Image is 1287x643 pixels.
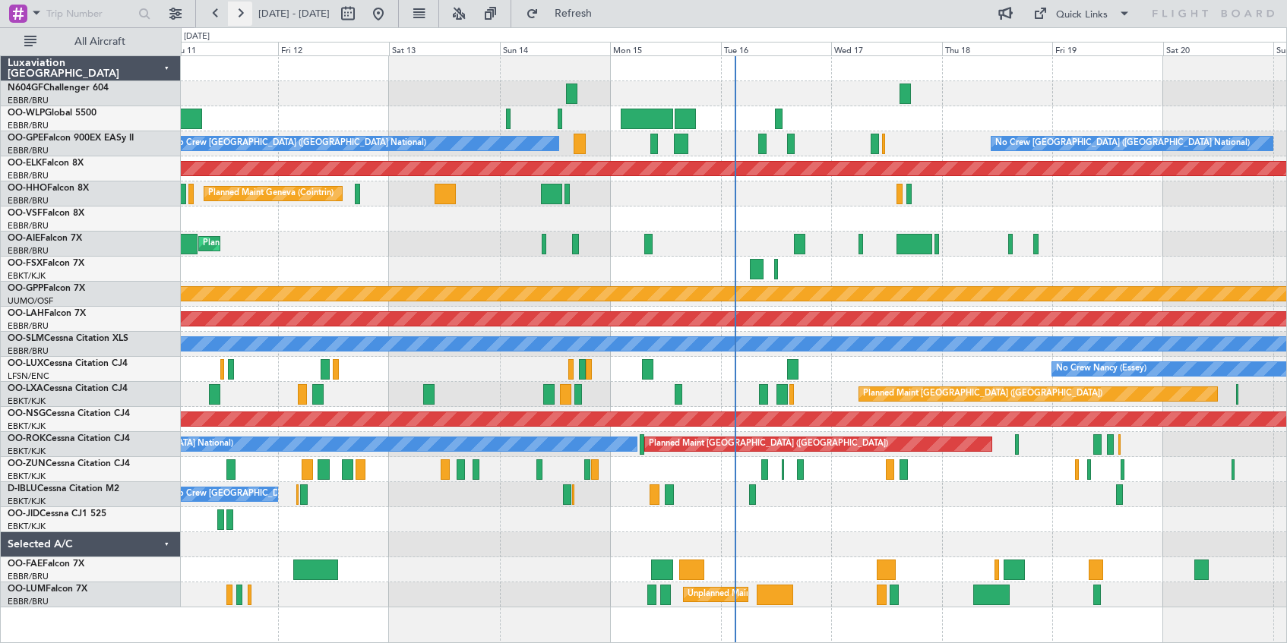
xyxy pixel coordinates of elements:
[500,42,611,55] div: Sun 14
[8,334,44,343] span: OO-SLM
[519,2,610,26] button: Refresh
[995,132,1250,155] div: No Crew [GEOGRAPHIC_DATA] ([GEOGRAPHIC_DATA] National)
[8,370,49,382] a: LFSN/ENC
[8,234,82,243] a: OO-AIEFalcon 7X
[721,42,832,55] div: Tue 16
[17,30,165,54] button: All Aircraft
[8,434,46,443] span: OO-ROK
[8,159,84,168] a: OO-ELKFalcon 8X
[542,8,606,19] span: Refresh
[8,245,49,257] a: EBBR/BRU
[8,184,47,193] span: OO-HHO
[8,585,46,594] span: OO-LUM
[8,509,106,518] a: OO-JIDCessna CJ1 525
[8,471,46,482] a: EBKT/KJK
[942,42,1053,55] div: Thu 18
[8,309,86,318] a: OO-LAHFalcon 7X
[8,421,46,432] a: EBKT/KJK
[8,434,130,443] a: OO-ROKCessna Citation CJ4
[8,459,46,468] span: OO-ZUN
[8,521,46,532] a: EBKT/KJK
[8,559,43,569] span: OO-FAE
[1163,42,1274,55] div: Sat 20
[8,270,46,282] a: EBKT/KJK
[46,2,134,25] input: Trip Number
[168,42,279,55] div: Thu 11
[8,220,49,232] a: EBBR/BRU
[863,383,1102,405] div: Planned Maint [GEOGRAPHIC_DATA] ([GEOGRAPHIC_DATA])
[8,95,49,106] a: EBBR/BRU
[8,345,49,357] a: EBBR/BRU
[8,284,43,293] span: OO-GPP
[8,120,49,131] a: EBBR/BRU
[203,232,442,255] div: Planned Maint [GEOGRAPHIC_DATA] ([GEOGRAPHIC_DATA])
[8,320,49,332] a: EBBR/BRU
[172,132,426,155] div: No Crew [GEOGRAPHIC_DATA] ([GEOGRAPHIC_DATA] National)
[8,585,87,594] a: OO-LUMFalcon 7X
[8,484,119,493] a: D-IBLUCessna Citation M2
[1056,8,1108,23] div: Quick Links
[8,384,128,393] a: OO-LXACessna Citation CJ4
[1056,358,1146,380] div: No Crew Nancy (Essey)
[8,170,49,181] a: EBBR/BRU
[8,571,49,582] a: EBBR/BRU
[8,109,96,118] a: OO-WLPGlobal 5500
[831,42,942,55] div: Wed 17
[688,583,973,606] div: Unplanned Maint [GEOGRAPHIC_DATA] ([GEOGRAPHIC_DATA] National)
[8,359,128,368] a: OO-LUXCessna Citation CJ4
[8,284,85,293] a: OO-GPPFalcon 7X
[184,30,210,43] div: [DATE]
[8,484,37,493] span: D-IBLU
[258,7,330,20] span: [DATE] - [DATE]
[8,295,53,307] a: UUMO/OSF
[8,459,130,468] a: OO-ZUNCessna Citation CJ4
[649,433,888,455] div: Planned Maint [GEOGRAPHIC_DATA] ([GEOGRAPHIC_DATA])
[8,184,89,193] a: OO-HHOFalcon 8X
[1052,42,1163,55] div: Fri 19
[8,145,49,156] a: EBBR/BRU
[8,309,44,318] span: OO-LAH
[8,234,40,243] span: OO-AIE
[8,384,43,393] span: OO-LXA
[8,159,42,168] span: OO-ELK
[8,334,128,343] a: OO-SLMCessna Citation XLS
[208,182,334,205] div: Planned Maint Geneva (Cointrin)
[8,209,84,218] a: OO-VSFFalcon 8X
[8,134,43,143] span: OO-GPE
[610,42,721,55] div: Mon 15
[389,42,500,55] div: Sat 13
[278,42,389,55] div: Fri 12
[8,446,46,457] a: EBKT/KJK
[8,496,46,507] a: EBKT/KJK
[8,359,43,368] span: OO-LUX
[8,509,40,518] span: OO-JID
[40,36,160,47] span: All Aircraft
[8,134,134,143] a: OO-GPEFalcon 900EX EASy II
[8,396,46,407] a: EBKT/KJK
[8,195,49,206] a: EBBR/BRU
[8,259,43,268] span: OO-FSX
[8,559,84,569] a: OO-FAEFalcon 7X
[8,259,84,268] a: OO-FSXFalcon 7X
[1026,2,1138,26] button: Quick Links
[8,84,109,93] a: N604GFChallenger 604
[8,84,43,93] span: N604GF
[8,409,46,418] span: OO-NSG
[8,409,130,418] a: OO-NSGCessna Citation CJ4
[8,596,49,607] a: EBBR/BRU
[8,209,43,218] span: OO-VSF
[8,109,45,118] span: OO-WLP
